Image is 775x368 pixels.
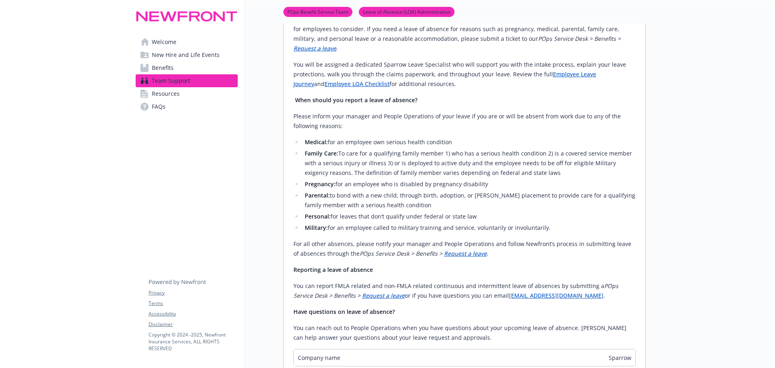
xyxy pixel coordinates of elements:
[444,250,487,257] a: Request a leave
[149,300,237,307] a: Terms
[136,61,238,74] a: Benefits
[305,149,338,157] strong: Family Care:
[283,8,352,15] a: POps Benefit Service Team
[360,250,442,257] em: POps Service Desk > Benefits >
[293,111,636,131] p: Please inform your manager and People Operations of your leave if you are or will be absent from ...
[152,48,220,61] span: New Hire and Life Events
[136,87,238,100] a: Resources
[362,292,405,299] a: Request a leave
[509,292,603,299] a: [EMAIL_ADDRESS][DOMAIN_NAME]
[152,87,180,100] span: Resources
[302,149,636,178] li: To care for a qualifying family member 1) who has a serious health condition 2) is a covered serv...
[305,138,328,146] strong: Medical:
[609,353,631,362] span: Sparrow
[302,179,636,189] li: for an employee who is disabled by pregnancy disability
[293,323,636,343] p: You can reach out to People Operations when you have questions about your upcoming leave of absen...
[293,60,636,89] p: You will be assigned a dedicated Sparrow Leave Specialist who will support you with the intake pr...
[293,44,336,52] a: Request a leave
[149,289,237,297] a: Privacy
[298,353,340,362] span: Company name
[295,96,417,104] strong: When should you report a leave of absence?
[293,281,636,301] p: You can report FMLA related and non-FMLA related continuous and intermittent leave of absences by...
[149,331,237,352] p: Copyright © 2024 - 2025 , Newfront Insurance Services, ALL RIGHTS RESERVED
[136,36,238,48] a: Welcome
[302,223,636,233] li: for an employee called to military training and service, voluntarily or involuntarily.
[293,239,636,259] p: For all other absences, please notify your manager and People Operations and follow Newfront’s pr...
[136,100,238,113] a: FAQs
[302,212,636,221] li: for leaves that don’t qualify under federal or state law
[305,191,330,199] strong: Parental:
[302,137,636,147] li: for an employee own serious health condition
[149,310,237,318] a: Accessibility
[149,321,237,328] a: Disclaimer
[152,36,176,48] span: Welcome
[136,48,238,61] a: New Hire and Life Events
[136,74,238,87] a: Team Support
[152,61,174,74] span: Benefits
[293,266,373,273] strong: Reporting a leave of absence
[538,35,621,42] em: POps Service Desk > Benefits >
[293,5,636,53] p: Sparrow provides support for employees going on a leave of absence or for employees with a qualif...
[152,74,190,87] span: Team Support
[305,224,328,231] strong: Military:
[305,212,331,220] strong: Personal:
[325,80,390,88] a: Employee LOA Checklist
[305,180,335,188] strong: Pregnancy:
[293,308,395,315] strong: Have questions on leave of absence?
[302,191,636,210] li: to bond with a new child, through birth, adoption, or [PERSON_NAME] placement to provide care for...
[152,100,165,113] span: FAQs
[359,8,455,15] a: Leave of Absence (LOA) Administration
